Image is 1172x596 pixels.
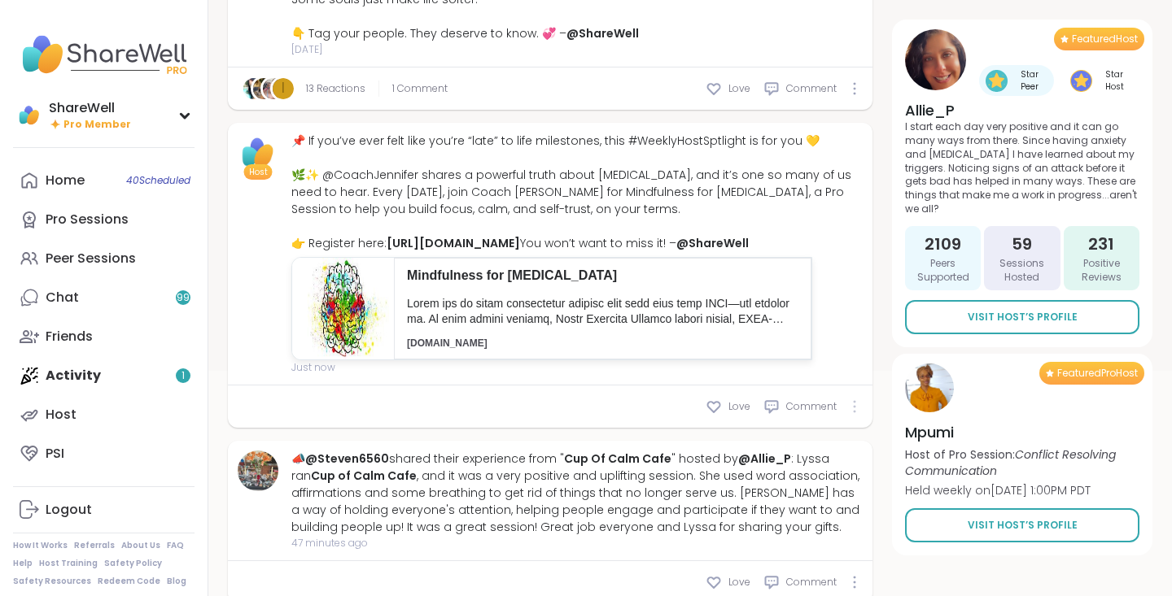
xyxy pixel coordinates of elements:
[13,161,195,200] a: Home40Scheduled
[104,558,162,569] a: Safety Policy
[986,70,1008,92] img: Star Peer
[74,540,115,551] a: Referrals
[13,558,33,569] a: Help
[98,576,160,587] a: Redeem Code
[311,468,417,484] a: Cup of Calm Cafe
[177,291,190,305] span: 99
[306,81,365,96] a: 13 Reactions
[13,540,68,551] a: How It Works
[1070,70,1092,92] img: Star Host
[167,576,186,587] a: Blog
[291,42,674,57] span: [DATE]
[564,450,671,467] a: Cup Of Calm Cafe
[39,558,98,569] a: Host Training
[238,450,278,491] img: Steven6560
[1070,257,1133,285] span: Positive Reviews
[1072,33,1138,46] span: Featured Host
[905,100,1139,120] h4: Allie_P
[291,257,812,360] a: Mindfulness for [MEDICAL_DATA]Lorem ips do sitam consectetur adipisc elit sedd eius temp INCI—utl...
[728,575,750,589] span: Love
[1011,68,1047,93] span: Star Peer
[46,445,64,463] div: PSI
[13,26,195,83] img: ShareWell Nav Logo
[126,174,190,187] span: 40 Scheduled
[905,446,1139,479] p: Host of Pro Session:
[291,450,863,536] div: 📣 shared their experience from " " hosted by : Lyssa ran , and it was a very positive and uplifti...
[63,118,131,132] span: Pro Member
[13,434,195,473] a: PSI
[786,399,837,414] span: Comment
[387,235,520,251] a: [URL][DOMAIN_NAME]
[905,422,1139,442] h4: Mpumi
[13,490,195,529] a: Logout
[728,399,750,414] span: Love
[121,540,160,551] a: About Us
[991,257,1053,285] span: Sessions Hosted
[13,278,195,317] a: Chat99
[407,337,798,350] p: [DOMAIN_NAME]
[968,518,1078,533] span: Visit Host’s Profile
[407,296,798,328] p: Lorem ips do sitam consectetur adipisc elit sedd eius temp INCI—utl etdolor ma. Al enim admini ve...
[13,576,91,587] a: Safety Resources
[13,239,195,278] a: Peer Sessions
[291,133,863,252] div: 📌 If you’ve ever felt like you’re “late” to life milestones, this #WeeklyHostSptlight is for you ...
[1057,367,1138,380] span: Featured Pro Host
[968,310,1078,324] span: Visit Host’s Profile
[905,120,1139,216] p: I start each day very positive and it can go many ways from there. Since having anxiety and [MEDI...
[46,289,79,307] div: Chat
[392,81,448,96] span: 1 Comment
[282,78,285,99] span: i
[291,360,863,375] span: Just now
[566,25,639,41] a: @ShareWell
[292,258,394,359] img: 896b18c7-d765-49cf-b3cc-516e46091b66
[46,501,92,519] div: Logout
[786,81,837,96] span: Comment
[46,211,129,228] div: Pro Sessions
[905,29,966,90] img: Allie_P
[1095,68,1133,93] span: Star Host
[49,99,131,117] div: ShareWell
[305,450,389,467] a: @Steven6560
[263,78,284,99] img: Shay2Olivia
[13,395,195,434] a: Host
[243,78,265,99] img: Sha777
[912,257,974,285] span: Peers Supported
[407,267,798,285] p: Mindfulness for [MEDICAL_DATA]
[786,575,837,589] span: Comment
[253,78,274,99] img: kimi__k
[13,200,195,239] a: Pro Sessions
[249,166,268,178] span: Host
[738,450,791,467] a: @Allie_P
[13,317,195,356] a: Friends
[46,172,85,189] div: Home
[728,81,750,96] span: Love
[905,300,1139,334] a: Visit Host’s Profile
[16,102,42,128] img: ShareWell
[46,250,136,268] div: Peer Sessions
[46,406,77,424] div: Host
[1088,233,1114,255] span: 231
[925,233,961,255] span: 2109
[238,133,278,173] img: ShareWell
[46,328,93,346] div: Friends
[905,482,1139,498] p: Held weekly on [DATE] 1:00PM PDT
[905,508,1139,542] a: Visit Host’s Profile
[905,446,1116,479] i: Conflict Resolving Communication
[905,363,954,412] img: Mpumi
[1012,233,1032,255] span: 59
[291,536,863,550] span: 47 minutes ago
[676,235,749,251] a: @ShareWell
[167,540,184,551] a: FAQ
